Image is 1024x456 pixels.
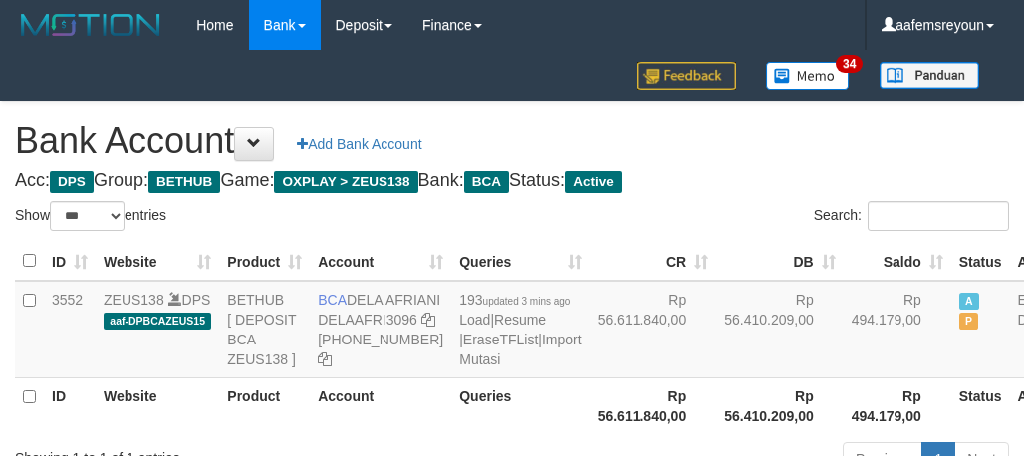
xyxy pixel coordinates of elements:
[814,201,1009,231] label: Search:
[44,281,96,378] td: 3552
[318,292,347,308] span: BCA
[459,312,490,328] a: Load
[483,296,571,307] span: updated 3 mins ago
[104,292,164,308] a: ZEUS138
[590,281,717,378] td: Rp 56.611.840,00
[464,171,509,193] span: BCA
[959,313,979,330] span: Paused
[766,62,850,90] img: Button%20Memo.svg
[310,242,451,281] th: Account: activate to sort column ascending
[751,50,865,101] a: 34
[844,377,951,434] th: Rp 494.179,00
[951,377,1010,434] th: Status
[590,242,717,281] th: CR: activate to sort column ascending
[15,171,1009,191] h4: Acc: Group: Game: Bank: Status:
[836,55,863,73] span: 34
[219,281,310,378] td: BETHUB [ DEPOSIT BCA ZEUS138 ]
[844,242,951,281] th: Saldo: activate to sort column ascending
[637,62,736,90] img: Feedback.jpg
[716,377,844,434] th: Rp 56.410.209,00
[310,281,451,378] td: DELA AFRIANI [PHONE_NUMBER]
[310,377,451,434] th: Account
[844,281,951,378] td: Rp 494.179,00
[959,293,979,310] span: Active
[951,242,1010,281] th: Status
[318,312,417,328] a: DELAAFRI3096
[459,292,570,308] span: 193
[463,332,538,347] a: EraseTFList
[219,242,310,281] th: Product: activate to sort column ascending
[880,62,979,89] img: panduan.png
[716,242,844,281] th: DB: activate to sort column ascending
[96,281,219,378] td: DPS
[716,281,844,378] td: Rp 56.410.209,00
[451,377,589,434] th: Queries
[459,292,581,367] span: | | |
[219,377,310,434] th: Product
[104,313,211,330] span: aaf-DPBCAZEUS15
[96,242,219,281] th: Website: activate to sort column ascending
[459,332,581,367] a: Import Mutasi
[50,201,125,231] select: Showentries
[148,171,220,193] span: BETHUB
[451,242,589,281] th: Queries: activate to sort column ascending
[590,377,717,434] th: Rp 56.611.840,00
[274,171,417,193] span: OXPLAY > ZEUS138
[868,201,1009,231] input: Search:
[15,121,1009,161] h1: Bank Account
[15,10,166,40] img: MOTION_logo.png
[494,312,546,328] a: Resume
[50,171,94,193] span: DPS
[44,242,96,281] th: ID: activate to sort column ascending
[318,351,332,367] a: Copy 8692458639 to clipboard
[565,171,622,193] span: Active
[284,127,434,161] a: Add Bank Account
[96,377,219,434] th: Website
[421,312,435,328] a: Copy DELAAFRI3096 to clipboard
[44,377,96,434] th: ID
[15,201,166,231] label: Show entries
